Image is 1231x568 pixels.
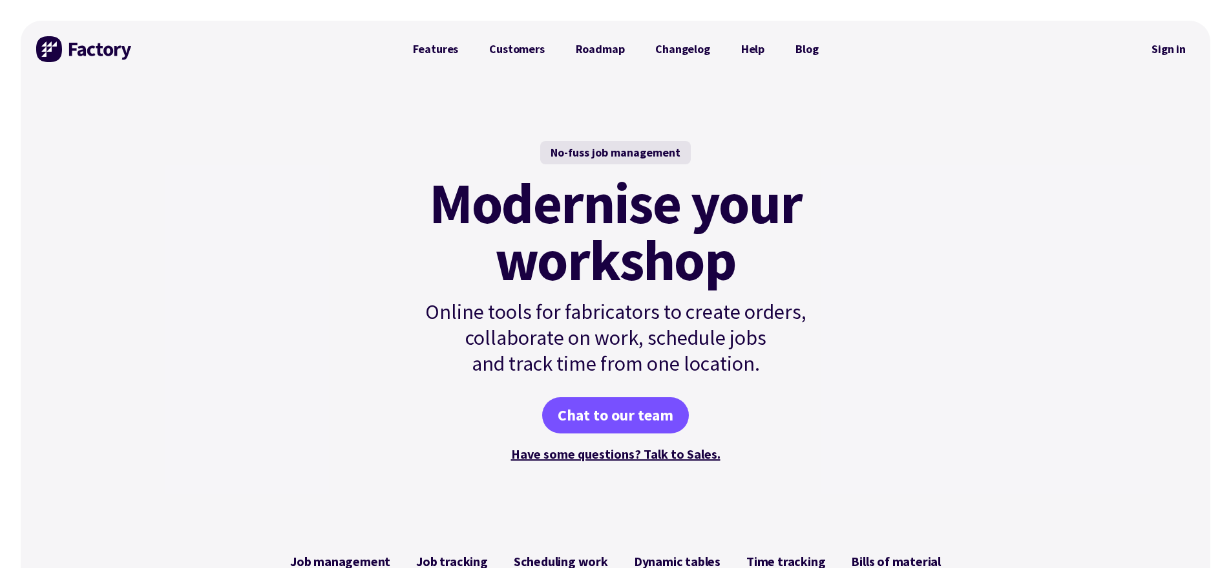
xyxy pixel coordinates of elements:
nav: Primary Navigation [397,36,834,62]
a: Sign in [1142,34,1195,64]
a: Help [726,36,780,62]
a: Changelog [640,36,725,62]
a: Blog [780,36,834,62]
a: Customers [474,36,560,62]
a: Roadmap [560,36,640,62]
div: No-fuss job management [540,141,691,164]
a: Chat to our team [542,397,689,433]
p: Online tools for fabricators to create orders, collaborate on work, schedule jobs and track time ... [397,299,834,377]
a: Have some questions? Talk to Sales. [511,446,721,462]
nav: Secondary Navigation [1142,34,1195,64]
mark: Modernise your workshop [429,175,802,289]
img: Factory [36,36,133,62]
a: Features [397,36,474,62]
